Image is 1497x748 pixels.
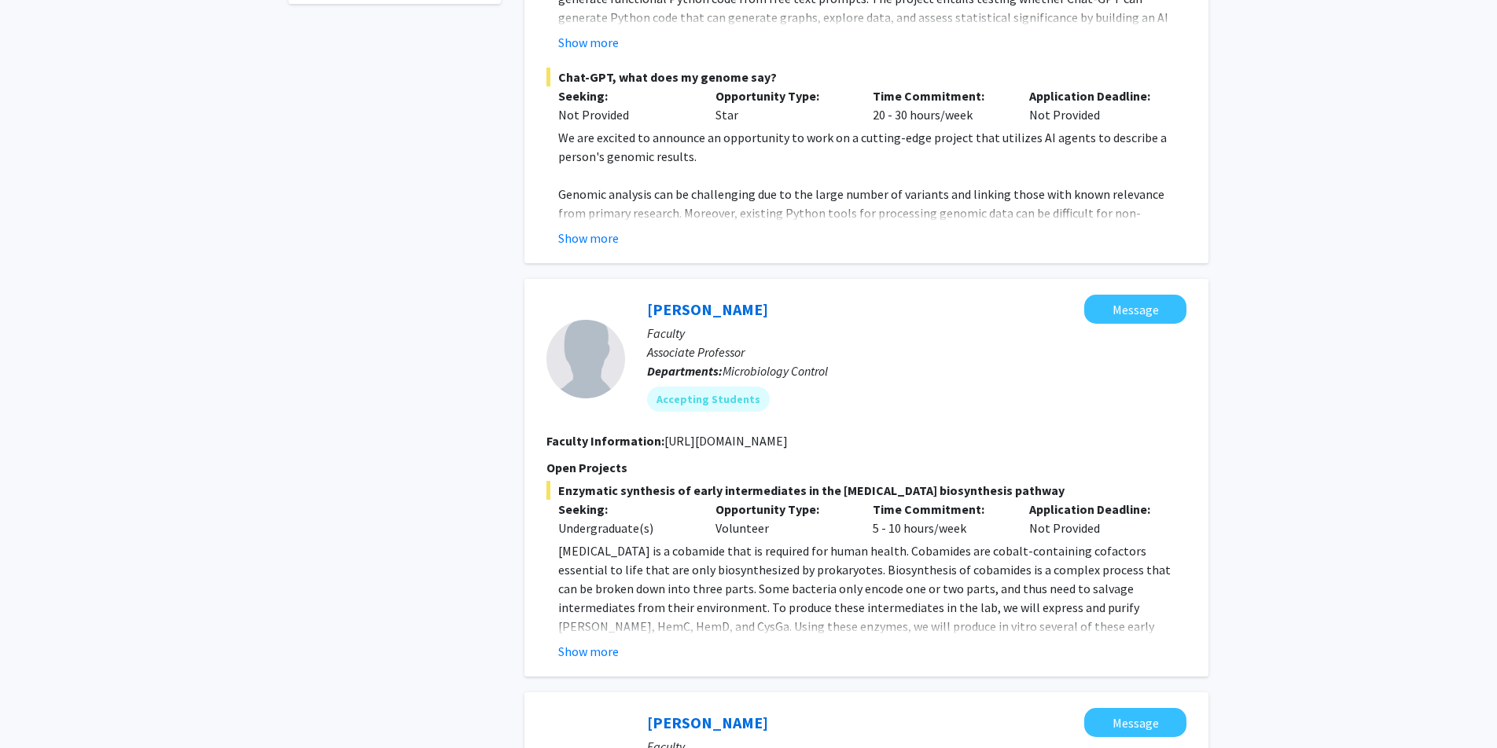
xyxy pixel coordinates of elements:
[558,500,692,519] p: Seeking:
[558,86,692,105] p: Seeking:
[546,458,1186,477] p: Open Projects
[558,105,692,124] div: Not Provided
[12,677,67,736] iframe: Chat
[873,86,1006,105] p: Time Commitment:
[715,86,849,105] p: Opportunity Type:
[1084,295,1186,324] button: Message Joris Beld
[704,86,861,124] div: Star
[647,713,768,732] a: [PERSON_NAME]
[664,433,788,449] fg-read-more: [URL][DOMAIN_NAME]
[1017,500,1175,537] div: Not Provided
[1084,708,1186,737] button: Message Jenna Hope
[647,299,768,319] a: [PERSON_NAME]
[546,433,664,449] b: Faculty Information:
[558,128,1186,166] p: We are excited to announce an opportunity to work on a cutting-edge project that utilizes AI agen...
[647,387,770,412] mat-chip: Accepting Students
[861,86,1018,124] div: 20 - 30 hours/week
[558,33,619,52] button: Show more
[704,500,861,537] div: Volunteer
[873,500,1006,519] p: Time Commitment:
[558,541,1186,673] p: [MEDICAL_DATA] is a cobamide that is required for human health. Cobamides are cobalt-containing c...
[647,363,723,379] b: Departments:
[1029,500,1163,519] p: Application Deadline:
[723,363,828,379] span: Microbiology Control
[558,642,619,661] button: Show more
[1017,86,1175,124] div: Not Provided
[861,500,1018,537] div: 5 - 10 hours/week
[558,229,619,247] button: Show more
[1029,86,1163,105] p: Application Deadline:
[546,481,1186,500] span: Enzymatic synthesis of early intermediates in the [MEDICAL_DATA] biosynthesis pathway
[647,324,1186,343] p: Faculty
[546,68,1186,86] span: Chat-GPT, what does my genome say?
[558,185,1186,260] p: Genomic analysis can be challenging due to the large number of variants and linking those with kn...
[558,519,692,537] div: Undergraduate(s)
[715,500,849,519] p: Opportunity Type:
[647,343,1186,361] p: Associate Professor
